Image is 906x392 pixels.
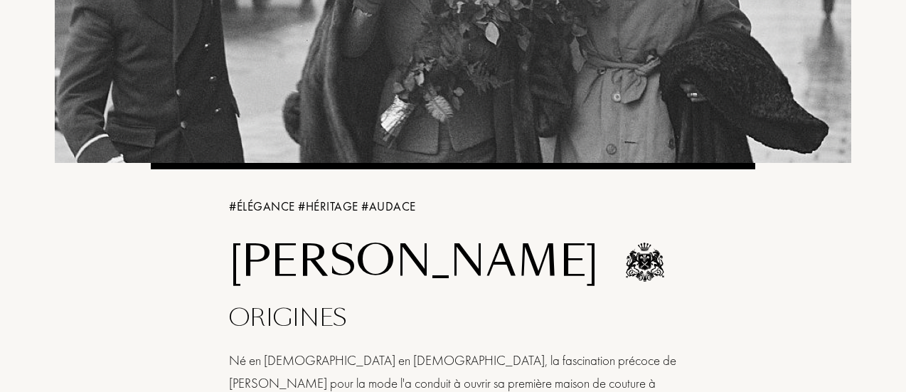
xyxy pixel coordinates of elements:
div: ORIGINES [229,301,677,335]
span: # HÉRITAGE [298,198,361,214]
h1: [PERSON_NAME] [229,237,602,287]
span: # AUDACE [361,198,416,214]
span: # ÉLÉGANCE [229,198,298,214]
img: Logo Jacques Fath [613,230,677,294]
